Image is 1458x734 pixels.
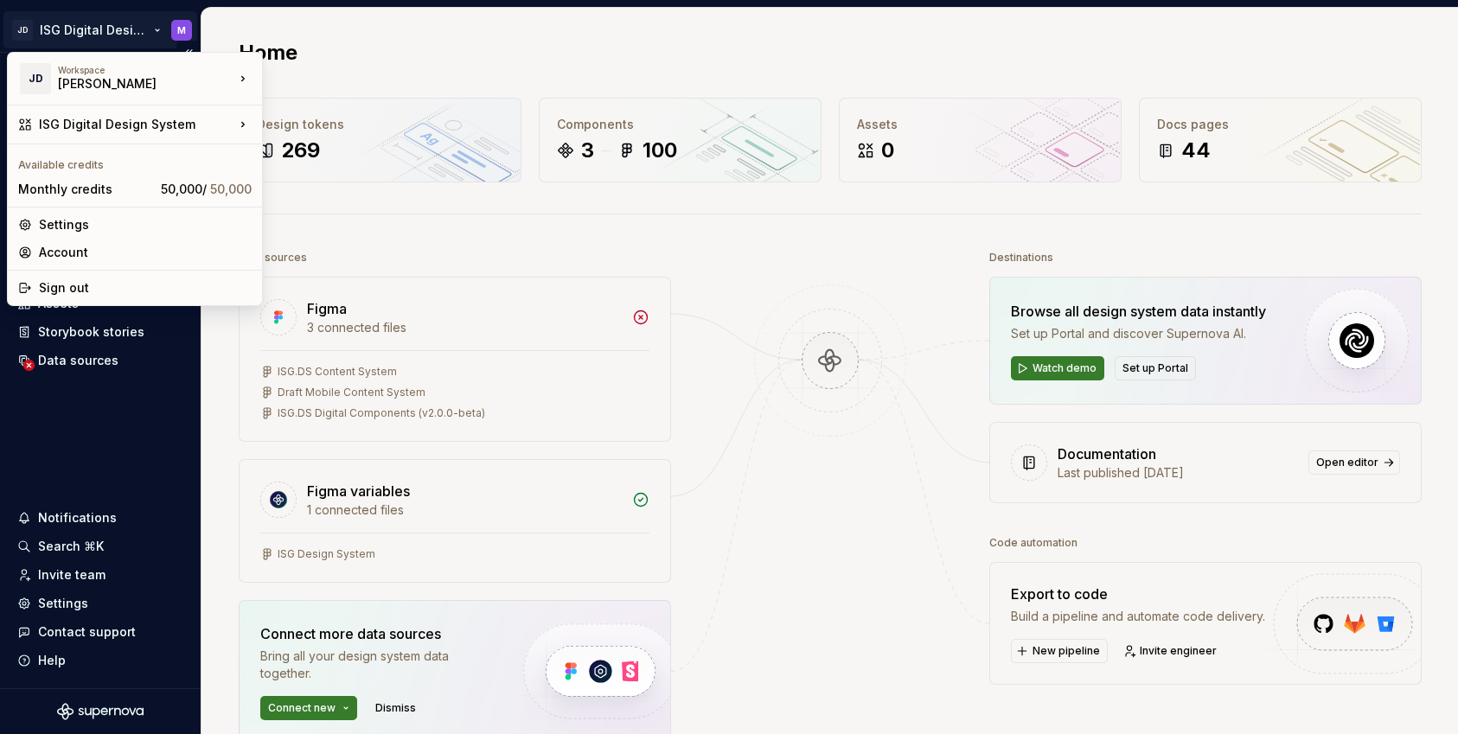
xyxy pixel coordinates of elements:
div: Available credits [11,148,259,176]
div: Account [39,244,252,261]
span: 50,000 [210,182,252,196]
div: JD [20,63,51,94]
div: ISG Digital Design System [39,116,234,133]
div: Monthly credits [18,181,154,198]
div: Settings [39,216,252,233]
div: Sign out [39,279,252,297]
div: Workspace [58,65,234,75]
span: 50,000 / [161,182,252,196]
div: [PERSON_NAME] [58,75,205,93]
